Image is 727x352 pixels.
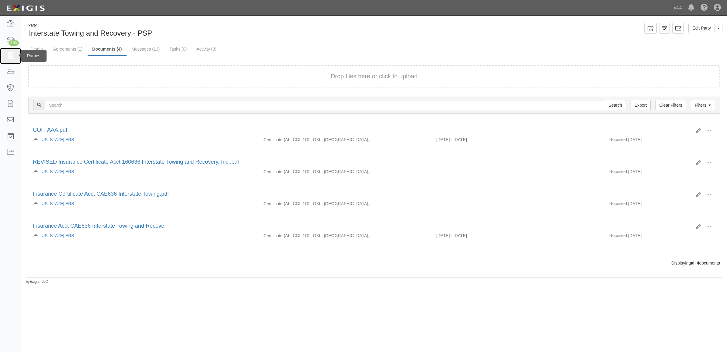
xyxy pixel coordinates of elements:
p: Received: [609,233,628,239]
div: Auto Liability Commercial General Liability / Garage Liability Garage Keepers Liability On-Hook [259,137,432,143]
div: Auto Liability Commercial General Liability / Garage Liability Garage Keepers Liability On-Hook [259,169,432,175]
a: Messages (13) [127,43,165,55]
div: Effective - Expiration [432,169,605,169]
span: Interstate Towing and Recovery - PSP [29,29,152,37]
b: all 4 [691,261,699,265]
a: Activity (0) [192,43,221,55]
div: [DATE] [605,233,720,242]
a: COI - AAA.pdf [33,127,67,133]
div: Insurance Certificate Acct CAE636 Interstate Towing.pdf [33,190,691,198]
div: Auto Liability Commercial General Liability / Garage Liability Garage Keepers Liability On-Hook [259,233,432,239]
p: Received: [609,169,628,175]
a: Exigis, LLC [30,279,48,284]
div: [DATE] [605,201,720,210]
a: [US_STATE] ERS [40,233,74,238]
a: AAA [670,2,685,14]
div: Displaying documents [24,260,725,266]
a: Export [631,100,651,110]
p: Received: [609,201,628,207]
div: Parties [21,50,47,62]
div: COI - AAA.pdf [33,126,691,134]
i: Help Center - Complianz [701,4,708,12]
a: [US_STATE] ERS [40,137,74,142]
div: Effective 09/30/2022 - Expiration 09/30/2023 [432,233,605,239]
input: Search [605,100,626,110]
div: California ERS [33,233,254,239]
div: Party [28,23,152,28]
input: Search [45,100,605,110]
a: Edit Party [688,23,715,33]
div: Effective 05/22/2025 - Expiration 05/22/2026 [432,137,605,143]
div: Effective - Expiration [432,201,605,201]
div: California ERS [33,137,254,143]
a: Documents (4) [88,43,126,56]
a: Insurance Acct CAE636 Interstate Towing and Recove [33,223,164,229]
div: Insurance Acct CAE636 Interstate Towing and Recove [33,222,691,230]
div: [DATE] [605,169,720,178]
div: California ERS [33,169,254,175]
div: California ERS [33,201,254,207]
div: 100 [9,40,19,46]
p: Received: [609,137,628,143]
img: logo-5460c22ac91f19d4615b14bd174203de0afe785f0fc80cf4dbbc73dc1793850b.png [5,3,47,14]
button: Drop files here or click to upload [331,72,418,81]
a: Details [26,43,48,55]
a: Tasks (0) [165,43,191,55]
a: [US_STATE] ERS [40,169,74,174]
a: Insurance Certificate Acct CAE636 Interstate Towing.pdf [33,191,169,197]
a: Filters [691,100,715,110]
div: REVISED Insurance Certificate Acct 160636 Interstate Towing and Recovery, Inc..pdf [33,158,691,166]
div: Auto Liability Commercial General Liability / Garage Liability Garage Keepers Liability On-Hook [259,201,432,207]
div: Interstate Towing and Recovery - PSP [26,23,370,38]
div: [DATE] [605,137,720,146]
a: Clear Filters [655,100,686,110]
small: by [26,279,48,284]
a: REVISED Insurance Certificate Acct 160636 Interstate Towing and Recovery, Inc..pdf [33,159,239,165]
a: Agreements (1) [49,43,87,55]
a: [US_STATE] ERS [40,201,74,206]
